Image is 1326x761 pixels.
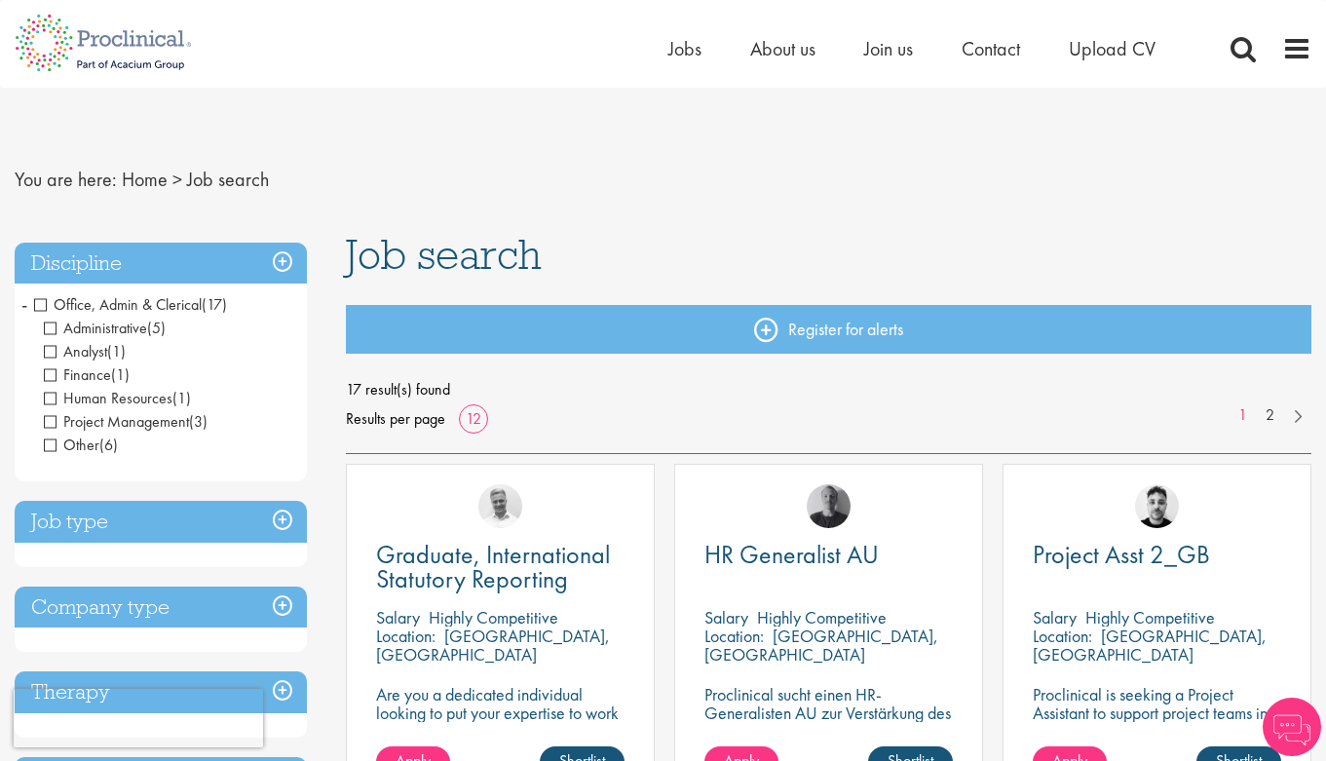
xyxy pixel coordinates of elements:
[172,167,182,192] span: >
[14,689,263,747] iframe: reCAPTCHA
[704,625,938,666] p: [GEOGRAPHIC_DATA], [GEOGRAPHIC_DATA]
[376,543,625,591] a: Graduate, International Statutory Reporting
[34,294,202,315] span: Office, Admin & Clerical
[962,36,1020,61] a: Contact
[189,411,208,432] span: (3)
[15,167,117,192] span: You are here:
[1033,543,1281,567] a: Project Asst 2_GB
[1135,484,1179,528] img: Dean Fisher
[376,625,610,666] p: [GEOGRAPHIC_DATA], [GEOGRAPHIC_DATA]
[172,388,191,408] span: (1)
[107,341,126,361] span: (1)
[668,36,701,61] a: Jobs
[478,484,522,528] img: Joshua Bye
[376,606,420,628] span: Salary
[44,388,172,408] span: Human Resources
[15,501,307,543] h3: Job type
[1256,404,1284,427] a: 2
[1033,625,1092,647] span: Location:
[704,625,764,647] span: Location:
[459,408,488,429] a: 12
[1033,538,1210,571] span: Project Asst 2_GB
[1033,625,1267,666] p: [GEOGRAPHIC_DATA], [GEOGRAPHIC_DATA]
[147,318,166,338] span: (5)
[750,36,815,61] a: About us
[187,167,269,192] span: Job search
[44,388,191,408] span: Human Resources
[1033,685,1281,741] p: Proclinical is seeking a Project Assistant to support project teams in the [GEOGRAPHIC_DATA].
[346,228,542,281] span: Job search
[1229,404,1257,427] a: 1
[99,435,118,455] span: (6)
[704,685,953,759] p: Proclinical sucht einen HR-Generalisten AU zur Verstärkung des Teams unseres Kunden in [GEOGRAPHI...
[757,606,887,628] p: Highly Competitive
[202,294,227,315] span: (17)
[44,341,107,361] span: Analyst
[376,685,625,741] p: Are you a dedicated individual looking to put your expertise to work fully flexibly in a hybrid p...
[44,341,126,361] span: Analyst
[44,435,99,455] span: Other
[376,538,610,595] span: Graduate, International Statutory Reporting
[346,375,1311,404] span: 17 result(s) found
[44,411,189,432] span: Project Management
[376,625,436,647] span: Location:
[15,587,307,628] h3: Company type
[704,606,748,628] span: Salary
[44,364,130,385] span: Finance
[1069,36,1156,61] a: Upload CV
[1033,606,1077,628] span: Salary
[346,305,1311,354] a: Register for alerts
[111,364,130,385] span: (1)
[44,318,166,338] span: Administrative
[1085,606,1215,628] p: Highly Competitive
[44,411,208,432] span: Project Management
[44,318,147,338] span: Administrative
[346,404,445,434] span: Results per page
[15,243,307,285] h3: Discipline
[704,538,879,571] span: HR Generalist AU
[122,167,168,192] a: breadcrumb link
[807,484,851,528] img: Felix Zimmer
[429,606,558,628] p: Highly Competitive
[864,36,913,61] a: Join us
[44,435,118,455] span: Other
[1263,698,1321,756] img: Chatbot
[704,543,953,567] a: HR Generalist AU
[34,294,227,315] span: Office, Admin & Clerical
[15,671,307,713] h3: Therapy
[21,289,27,319] span: -
[44,364,111,385] span: Finance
